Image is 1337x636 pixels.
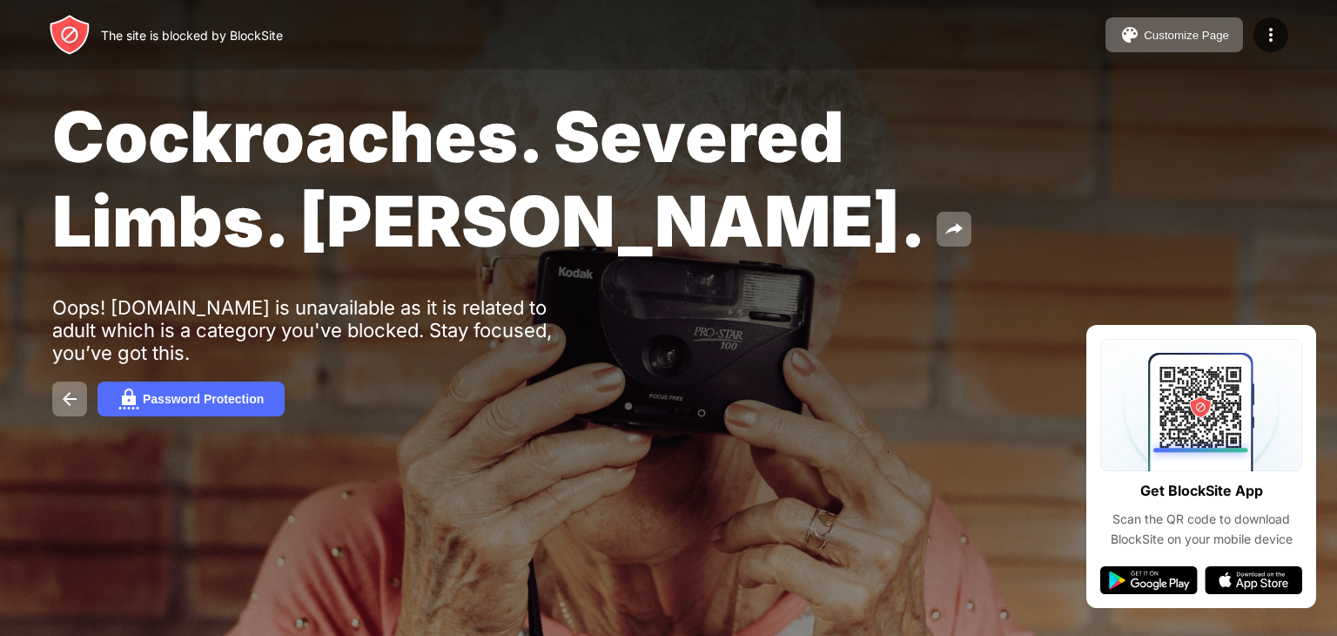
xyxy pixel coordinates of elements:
span: Cockroaches. Severed Limbs. [PERSON_NAME]. [52,94,926,263]
img: app-store.svg [1205,566,1302,594]
img: google-play.svg [1100,566,1198,594]
img: menu-icon.svg [1260,24,1281,45]
div: Oops! [DOMAIN_NAME] is unavailable as it is related to adult which is a category you've blocked. ... [52,296,590,364]
div: The site is blocked by BlockSite [101,28,283,43]
div: Password Protection [143,392,264,406]
img: header-logo.svg [49,14,91,56]
img: back.svg [59,389,80,409]
img: share.svg [944,219,964,240]
img: password.svg [118,389,139,409]
img: pallet.svg [1119,24,1140,45]
button: Customize Page [1105,17,1243,52]
button: Password Protection [97,382,285,416]
div: Customize Page [1144,29,1229,42]
div: Scan the QR code to download BlockSite on your mobile device [1100,510,1302,549]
